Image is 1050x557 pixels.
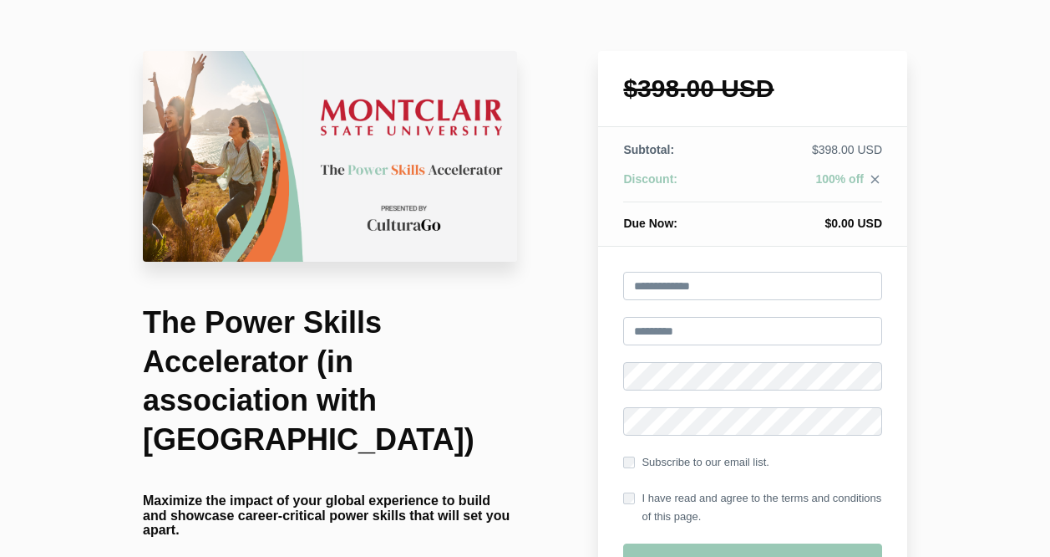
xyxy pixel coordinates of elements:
[825,217,882,230] span: $0.00 USD
[815,172,864,186] span: 100% off
[623,493,635,504] input: I have read and agree to the terms and conditions of this page.
[623,143,674,156] span: Subtotal:
[623,489,882,526] label: I have read and agree to the terms and conditions of this page.
[864,172,882,191] a: close
[623,457,635,468] input: Subscribe to our email list.
[623,76,882,101] h1: $398.00 USD
[623,453,768,472] label: Subscribe to our email list.
[736,141,882,171] td: $398.00 USD
[143,51,517,262] img: 22c75da-26a4-67b4-fa6d-d7146dedb322_Montclair.png
[143,304,517,460] h1: The Power Skills Accelerator (in association with [GEOGRAPHIC_DATA])
[143,493,517,538] h4: Maximize the impact of your global experience to build and showcase career-critical power skills ...
[868,172,882,187] i: close
[623,171,735,202] th: Discount:
[623,202,735,233] th: Due Now:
